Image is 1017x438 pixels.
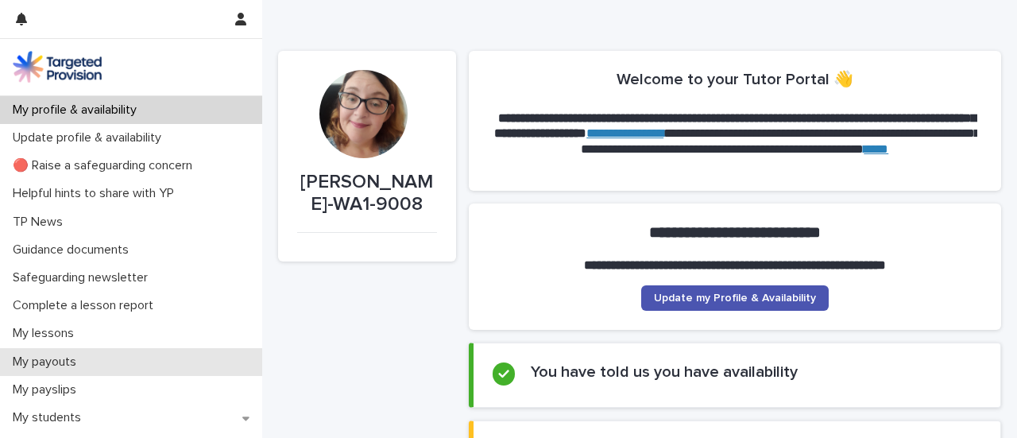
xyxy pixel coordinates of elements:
[6,186,187,201] p: Helpful hints to share with YP
[6,410,94,425] p: My students
[654,293,816,304] span: Update my Profile & Availability
[13,51,102,83] img: M5nRWzHhSzIhMunXDL62
[6,158,205,173] p: 🔴 Raise a safeguarding concern
[531,362,798,382] h2: You have told us you have availability
[6,130,174,145] p: Update profile & availability
[6,355,89,370] p: My payouts
[6,270,160,285] p: Safeguarding newsletter
[641,285,829,311] a: Update my Profile & Availability
[6,215,75,230] p: TP News
[6,298,166,313] p: Complete a lesson report
[6,382,89,397] p: My payslips
[6,242,141,258] p: Guidance documents
[6,103,149,118] p: My profile & availability
[6,326,87,341] p: My lessons
[297,171,437,217] p: [PERSON_NAME]-WA1-9008
[617,70,853,89] h2: Welcome to your Tutor Portal 👋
